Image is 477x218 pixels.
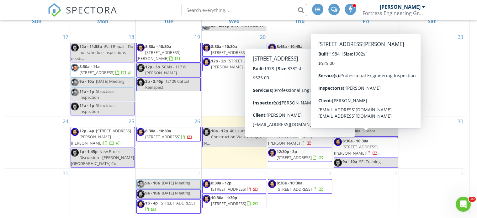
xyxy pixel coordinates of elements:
img: 703a034f23ae4996ade8c5bf15100df7.jpeg [137,180,145,188]
img: 703a034f23ae4996ade8c5bf15100df7.jpeg [71,64,79,72]
img: 58437b2c5169473c8fa267f02d2a0aeb.jpeg [71,128,79,136]
span: 3p - 3:45p [145,78,163,84]
span: Structural Inspection [79,88,114,100]
td: Go to August 24, 2025 [4,116,70,168]
span: 12p - 3p [145,64,160,70]
td: Go to September 6, 2025 [399,168,464,214]
img: 58437b2c5169473c8fa267f02d2a0aeb.jpeg [137,200,145,208]
img: 58437b2c5169473c8fa267f02d2a0aeb.jpeg [334,44,342,51]
span: 8:30a - 10:30a [342,138,368,144]
a: Tuesday [163,17,174,26]
a: Go to August 23, 2025 [456,32,464,42]
span: [DATE] Meeting [96,78,125,84]
a: Go to August 18, 2025 [127,32,135,42]
a: 1p - 4p [STREET_ADDRESS] [145,200,195,212]
td: Go to August 22, 2025 [333,32,399,116]
span: [STREET_ADDRESS] [211,186,246,192]
span: [DATE] Meeting [162,190,190,196]
td: Go to August 27, 2025 [201,116,267,168]
a: 10:30a - 1:30p [STREET_ADDRESS] [202,194,267,208]
a: 8:30a - 10:30a [STREET_ADDRESS][PERSON_NAME] [334,137,398,157]
span: iPad Repair - Do not schedule inspections needi... [71,44,133,61]
span: 8:30a - 12p [211,180,231,186]
span: 10a - 12p [211,128,228,134]
a: 8:30a - 10:30a [STREET_ADDRESS][PERSON_NAME] [334,138,378,156]
a: 8:30a - 10:30a [STREET_ADDRESS][PERSON_NAME] [268,128,312,146]
span: [STREET_ADDRESS] [277,64,312,70]
span: 8:30a - 10:30a [277,128,303,134]
td: Go to August 26, 2025 [135,116,201,168]
a: Go to September 3, 2025 [262,168,267,178]
span: Structural Inspection [79,103,114,114]
td: Go to August 23, 2025 [399,32,464,116]
span: 2p - 2:45p [277,72,295,78]
td: Go to August 21, 2025 [267,32,333,116]
span: SCAN - 117 W [PERSON_NAME] [145,64,187,76]
span: 12:30p - 3p [277,149,297,154]
a: 8:30a - 10:30a [STREET_ADDRESS] [136,127,201,141]
a: Go to August 25, 2025 [127,116,135,126]
span: 8:30a - 10:30a [277,180,303,186]
img: 58437b2c5169473c8fa267f02d2a0aeb.jpeg [203,128,210,136]
span: 11a - 1p [79,88,94,94]
a: Go to August 22, 2025 [390,32,399,42]
td: Go to August 28, 2025 [267,116,333,168]
span: [STREET_ADDRESS] [145,134,180,140]
span: 12p - 2p [211,58,226,64]
a: 8:30a - 10:30a [STREET_ADDRESS] [277,180,324,192]
img: 58437b2c5169473c8fa267f02d2a0aeb.jpeg [137,64,145,72]
iframe: Intercom live chat [456,197,471,212]
span: 12p - 4p [79,128,94,134]
a: Go to September 2, 2025 [196,168,201,178]
img: 58437b2c5169473c8fa267f02d2a0aeb.jpeg [203,58,210,66]
span: 11a - 12p [342,64,359,69]
span: [STREET_ADDRESS][PERSON_NAME] [137,50,180,61]
span: [STREET_ADDRESS][PERSON_NAME] [334,144,378,156]
span: 10:30a - 12:30p [277,58,305,64]
a: Wednesday [228,17,241,26]
img: 58437b2c5169473c8fa267f02d2a0aeb.jpeg [268,180,276,188]
img: 58437b2c5169473c8fa267f02d2a0aeb.jpeg [203,44,210,51]
img: 58437b2c5169473c8fa267f02d2a0aeb.jpeg [268,58,276,66]
a: Go to September 1, 2025 [130,168,135,178]
a: SPECTORA [48,8,117,22]
img: 58437b2c5169473c8fa267f02d2a0aeb.jpeg [71,149,79,157]
img: 58437b2c5169473c8fa267f02d2a0aeb.jpeg [137,78,145,86]
a: 8:30a - 10:30a [STREET_ADDRESS] [211,44,258,55]
img: 58437b2c5169473c8fa267f02d2a0aeb.jpeg [334,64,342,72]
a: Go to August 30, 2025 [456,116,464,126]
span: 10 [469,197,476,202]
img: 58437b2c5169473c8fa267f02d2a0aeb.jpeg [268,44,276,51]
img: 58437b2c5169473c8fa267f02d2a0aeb.jpeg [137,44,145,51]
span: SEI Training [359,159,381,164]
span: 5708 [PERSON_NAME] Cir - Site Scan [334,64,390,81]
td: Go to September 5, 2025 [333,168,399,214]
td: Go to September 2, 2025 [135,168,201,214]
a: Friday [361,17,370,26]
a: Go to August 28, 2025 [325,116,333,126]
a: 8:30a - 10:30a [STREET_ADDRESS][PERSON_NAME] [136,43,201,63]
span: [STREET_ADDRESS] [160,200,195,206]
a: 8:30a - 10:30a [STREET_ADDRESS][PERSON_NAME] [137,44,180,61]
a: 12p - 4p [STREET_ADDRESS][PERSON_NAME][PERSON_NAME] [71,128,131,146]
span: New Project Discussion - [PERSON_NAME][GEOGRAPHIC_DATA] Co. [71,149,134,166]
td: Go to August 31, 2025 [4,168,70,214]
span: [STREET_ADDRESS] [277,155,312,160]
span: SPECTORA [66,3,117,16]
a: Go to August 29, 2025 [390,116,399,126]
span: Meeting with Apex Construction [277,72,331,84]
img: 58437b2c5169473c8fa267f02d2a0aeb.jpeg [268,128,276,136]
a: 8:30a - 12p [STREET_ADDRESS] [202,179,267,193]
img: 58437b2c5169473c8fa267f02d2a0aeb.jpeg [268,149,276,157]
span: 8:45a - 10:45a [277,44,303,49]
td: Go to August 18, 2025 [70,32,136,116]
a: 8:30a - 11a [STREET_ADDRESS] [79,64,132,75]
a: 8:30a - 12p [STREET_ADDRESS] [211,180,258,192]
span: [STREET_ADDRESS][PERSON_NAME][PERSON_NAME] [71,128,131,146]
span: [STREET_ADDRESS] [277,186,312,192]
a: Go to August 26, 2025 [193,116,201,126]
a: Go to September 5, 2025 [393,168,399,178]
span: 9a - 10a [145,180,160,186]
span: [STREET_ADDRESS] [211,50,246,55]
span: 9a - 10a [79,78,94,84]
